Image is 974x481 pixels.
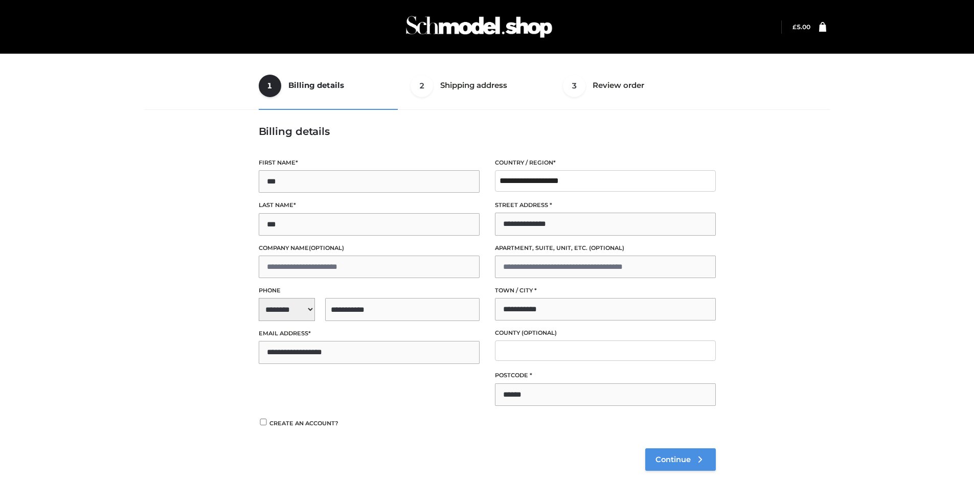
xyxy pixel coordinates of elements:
label: Last name [259,200,480,210]
span: (optional) [309,244,344,251]
img: Schmodel Admin 964 [402,7,556,47]
bdi: 5.00 [792,23,810,31]
span: (optional) [522,329,557,336]
label: Email address [259,329,480,338]
a: £5.00 [792,23,810,31]
label: Street address [495,200,716,210]
a: Continue [645,448,716,471]
label: Apartment, suite, unit, etc. [495,243,716,253]
label: Company name [259,243,480,253]
label: Phone [259,286,480,295]
label: Town / City [495,286,716,295]
label: First name [259,158,480,168]
span: Continue [655,455,691,464]
span: (optional) [589,244,624,251]
label: Country / Region [495,158,716,168]
label: Postcode [495,371,716,380]
span: £ [792,23,797,31]
span: Create an account? [269,420,338,427]
input: Create an account? [259,419,268,425]
h3: Billing details [259,125,716,138]
label: County [495,328,716,338]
